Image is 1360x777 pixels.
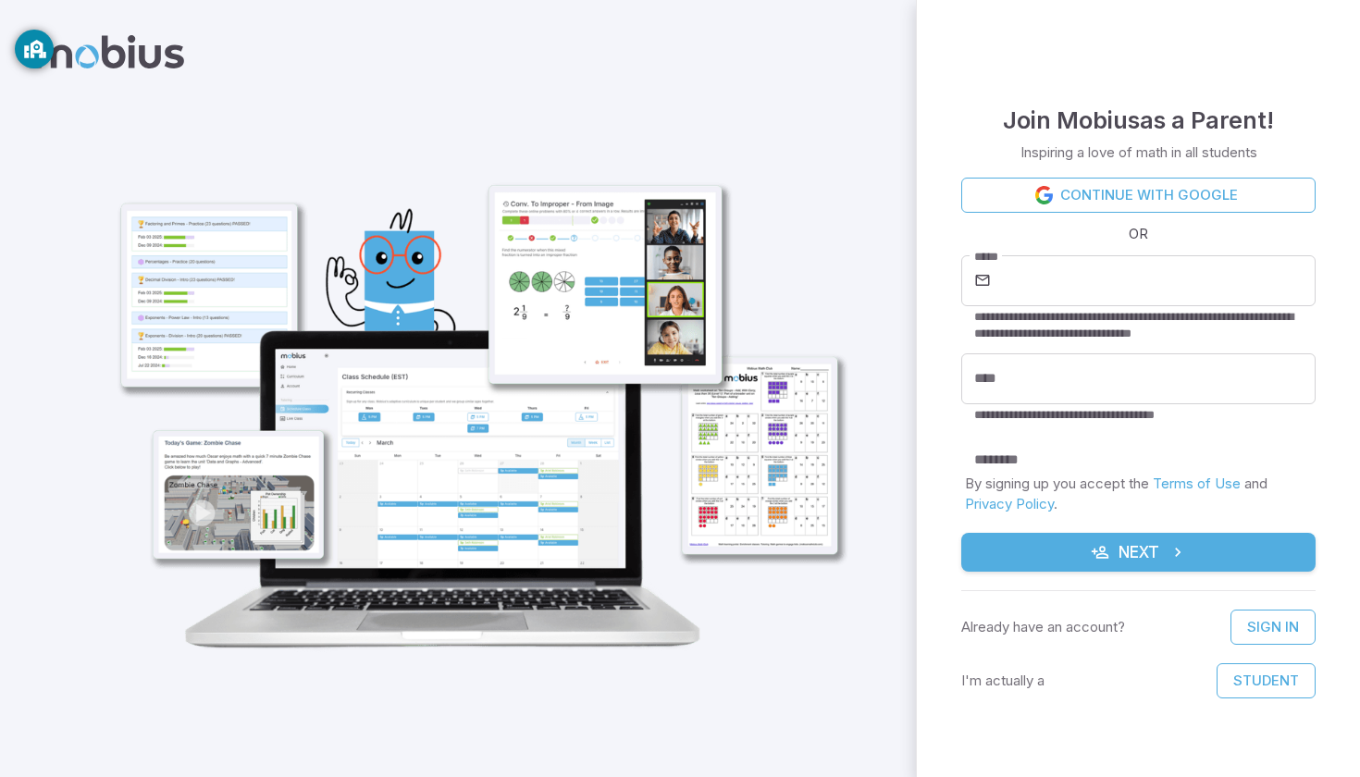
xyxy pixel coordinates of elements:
p: By signing up you accept the and . [965,474,1312,514]
a: Privacy Policy [965,495,1054,512]
button: Student [1217,663,1316,698]
p: Already have an account? [961,617,1125,637]
button: Next [961,533,1316,572]
p: Inspiring a love of math in all students [1020,142,1257,163]
a: Terms of Use [1153,475,1241,492]
p: I'm actually a [961,671,1045,691]
a: Sign In [1230,610,1316,645]
a: Continue with Google [961,178,1316,213]
img: parent_1-illustration [81,99,863,672]
span: OR [1124,224,1153,244]
h4: Join Mobius as a Parent ! [1003,102,1274,139]
button: GoGuardian Privacy Information [15,30,54,68]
